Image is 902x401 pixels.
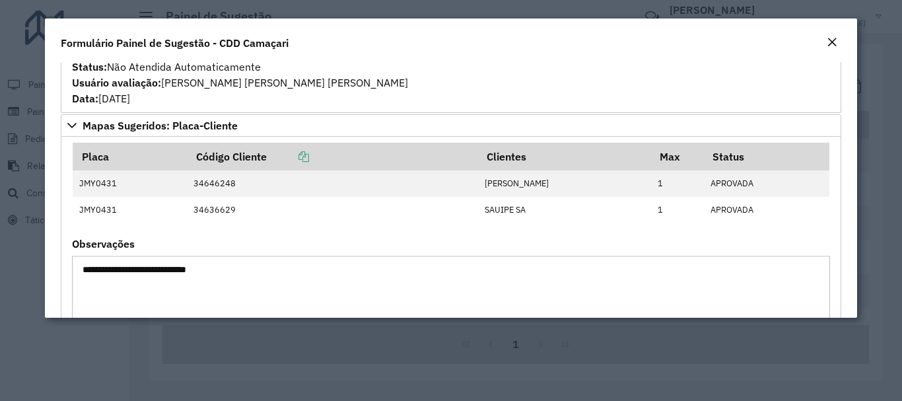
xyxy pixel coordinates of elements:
td: SAUIPE SA [477,197,650,223]
th: Max [650,143,703,170]
td: JMY0431 [73,170,187,197]
td: APROVADA [703,197,829,223]
span: Não Atendida Automaticamente [PERSON_NAME] [PERSON_NAME] [PERSON_NAME] [DATE] [72,60,408,105]
a: Mapas Sugeridos: Placa-Cliente [61,114,841,137]
span: Mapas Sugeridos: Placa-Cliente [83,120,238,131]
th: Código Cliente [187,143,477,170]
td: JMY0431 [73,197,187,223]
strong: Data: [72,92,98,105]
th: Clientes [477,143,650,170]
td: 34636629 [187,197,477,223]
h4: Formulário Painel de Sugestão - CDD Camaçari [61,35,289,51]
strong: Usuário avaliação: [72,76,161,89]
button: Close [823,34,841,52]
strong: Status: [72,60,107,73]
td: APROVADA [703,170,829,197]
label: Observações [72,236,135,252]
th: Placa [73,143,187,170]
td: [PERSON_NAME] [477,170,650,197]
th: Status [703,143,829,170]
a: Copiar [267,150,309,163]
td: 1 [650,170,703,197]
em: Fechar [827,37,837,48]
td: 34646248 [187,170,477,197]
td: 1 [650,197,703,223]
